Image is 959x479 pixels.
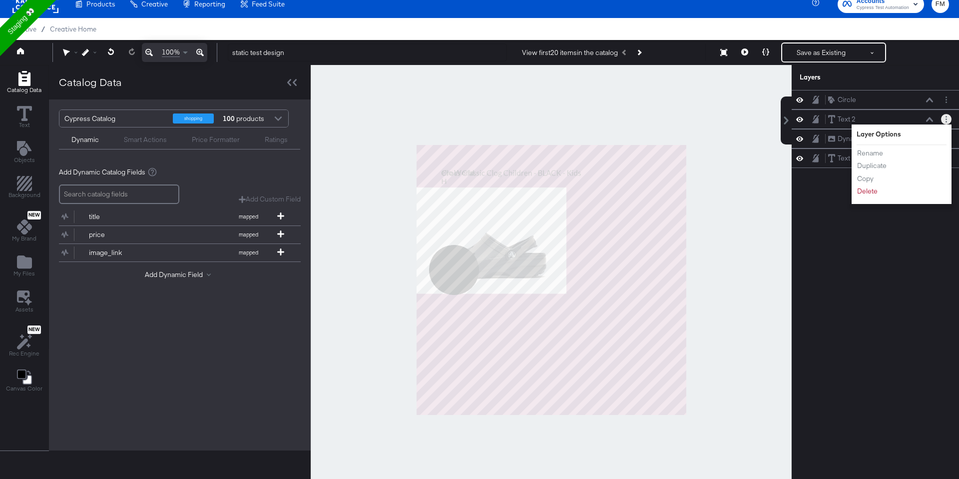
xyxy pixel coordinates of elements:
[522,48,618,57] div: View first 20 items in the catalog
[828,133,918,144] button: Dynamic Ima...image_link)
[838,114,856,124] div: Text 2
[89,212,161,221] div: title
[221,249,276,256] span: mapped
[1,68,47,97] button: Add Rectangle
[173,113,214,123] div: shopping
[59,75,122,89] div: Catalog Data
[11,103,38,132] button: Text
[89,230,161,239] div: price
[828,153,856,163] button: Text 1
[941,94,952,105] button: Layer Options
[838,153,856,163] div: Text 1
[857,186,878,196] button: Delete
[3,323,45,360] button: NewRec Engine
[162,47,180,57] span: 100%
[2,174,46,202] button: Add Rectangle
[828,94,857,105] button: Circle
[792,90,959,109] div: CircleLayer Options
[782,43,860,61] button: Save as Existing
[89,248,161,257] div: image_link
[15,305,33,313] span: Assets
[792,129,959,148] div: Dynamic Ima...image_link)Layer Options
[124,135,167,144] div: Smart Actions
[145,270,215,279] button: Add Dynamic Field
[7,86,41,94] span: Catalog Data
[221,110,251,127] div: products
[632,43,646,61] button: Next Product
[857,148,884,158] button: Rename
[8,138,41,167] button: Add Text
[792,109,959,129] div: Text 2Layer Options
[36,25,50,33] span: /
[64,110,165,127] div: Cypress Catalog
[857,160,887,171] button: Duplicate
[8,191,40,199] span: Background
[9,349,39,357] span: Rec Engine
[265,135,288,144] div: Ratings
[192,135,240,144] div: Price Formatter
[800,72,902,82] div: Layers
[838,95,856,104] div: Circle
[59,208,301,225] div: titlemapped
[6,209,42,246] button: NewMy Brand
[50,25,96,33] a: Creative Home
[27,212,41,218] span: New
[221,213,276,220] span: mapped
[221,110,236,127] strong: 100
[59,244,288,261] button: image_linkmapped
[857,173,874,184] button: Copy
[59,184,179,204] input: Search catalog fields
[941,114,952,124] button: Layer Options
[27,326,41,333] span: New
[838,134,918,143] div: Dynamic Ima...image_link)
[13,269,35,277] span: My Files
[59,208,288,225] button: titlemapped
[6,384,42,392] span: Canvas Color
[828,114,856,124] button: Text 2
[792,148,959,168] div: Text 1Layer Options
[239,194,301,204] button: Add Custom Field
[221,231,276,238] span: mapped
[71,135,99,144] div: Dynamic
[59,244,301,261] div: image_linkmapped
[12,234,36,242] span: My Brand
[59,226,288,243] button: pricemapped
[59,226,301,243] div: pricemapped
[59,167,145,177] span: Add Dynamic Catalog Fields
[857,4,909,12] span: Cypress Test Automation
[7,252,41,281] button: Add Files
[19,121,30,129] span: Text
[9,287,39,316] button: Assets
[14,156,35,164] span: Objects
[857,129,947,139] div: Layer Options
